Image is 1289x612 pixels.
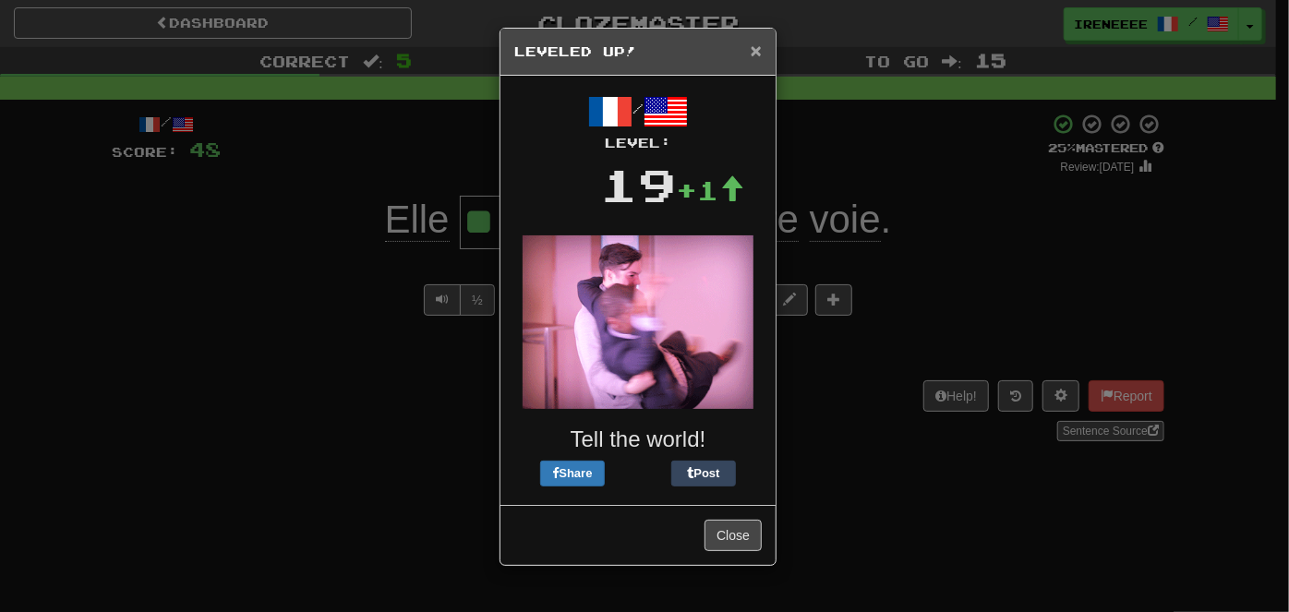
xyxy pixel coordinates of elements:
button: Close [751,41,762,60]
button: Share [540,461,605,486]
span: × [751,40,762,61]
img: spinning-7b6715965d7e0220b69722fa66aa21efa1181b58e7b7375ebe2c5b603073e17d.gif [523,235,753,409]
button: Close [705,520,762,551]
h3: Tell the world! [514,427,762,451]
div: / [514,90,762,152]
div: 19 [600,152,676,217]
button: Post [671,461,736,486]
div: +1 [676,172,744,209]
iframe: X Post Button [605,461,671,486]
h5: Leveled Up! [514,42,762,61]
div: Level: [514,134,762,152]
